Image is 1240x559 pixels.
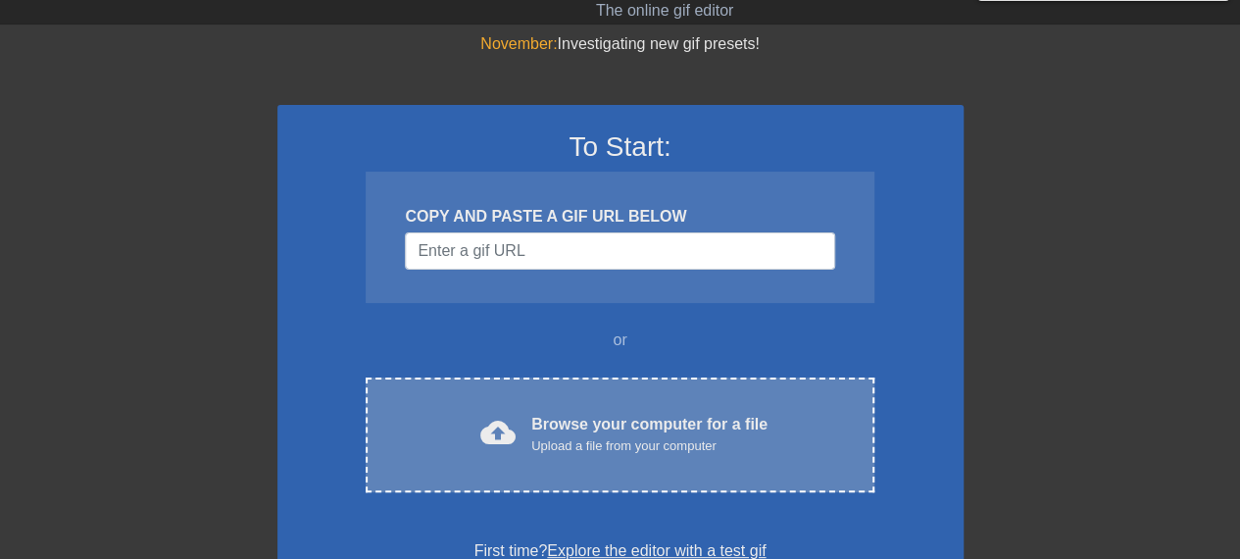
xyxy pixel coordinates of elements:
[303,130,938,164] h3: To Start:
[531,436,768,456] div: Upload a file from your computer
[405,232,834,270] input: Username
[547,542,766,559] a: Explore the editor with a test gif
[328,329,913,352] div: or
[531,413,768,456] div: Browse your computer for a file
[277,32,964,56] div: Investigating new gif presets!
[405,205,834,229] div: COPY AND PASTE A GIF URL BELOW
[480,35,557,52] span: November:
[480,415,516,450] span: cloud_upload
